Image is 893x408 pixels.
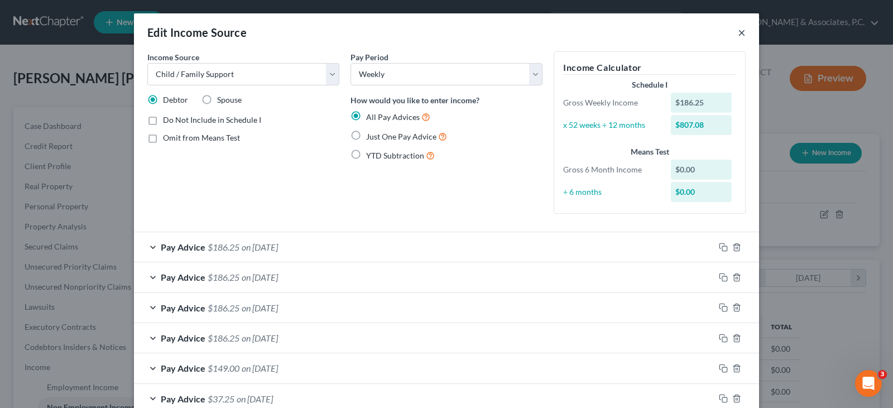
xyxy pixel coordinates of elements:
span: Pay Advice [161,303,205,313]
div: $807.08 [671,115,732,135]
span: Pay Advice [161,363,205,373]
div: Gross Weekly Income [558,97,665,108]
div: x 52 weeks ÷ 12 months [558,119,665,131]
span: Pay Advice [161,393,205,404]
div: Schedule I [563,79,736,90]
span: $186.25 [208,333,239,343]
div: $186.25 [671,93,732,113]
span: $37.25 [208,393,234,404]
div: $0.00 [671,160,732,180]
span: Income Source [147,52,199,62]
iframe: Intercom live chat [855,370,882,397]
div: Means Test [563,146,736,157]
label: How would you like to enter income? [351,94,479,106]
label: Pay Period [351,51,388,63]
button: × [738,26,746,39]
span: Debtor [163,95,188,104]
span: All Pay Advices [366,112,420,122]
div: ÷ 6 months [558,186,665,198]
span: Do Not Include in Schedule I [163,115,261,124]
span: $149.00 [208,363,239,373]
span: Just One Pay Advice [366,132,436,141]
div: $0.00 [671,182,732,202]
span: on [DATE] [242,333,278,343]
span: on [DATE] [242,363,278,373]
span: Spouse [217,95,242,104]
div: Gross 6 Month Income [558,164,665,175]
span: on [DATE] [242,303,278,313]
div: Edit Income Source [147,25,247,40]
span: Omit from Means Test [163,133,240,142]
span: $186.25 [208,303,239,313]
span: $186.25 [208,272,239,282]
span: 3 [878,370,887,379]
span: on [DATE] [242,242,278,252]
h5: Income Calculator [563,61,736,75]
span: YTD Subtraction [366,151,424,160]
span: on [DATE] [242,272,278,282]
span: Pay Advice [161,242,205,252]
span: $186.25 [208,242,239,252]
span: on [DATE] [237,393,273,404]
span: Pay Advice [161,272,205,282]
span: Pay Advice [161,333,205,343]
